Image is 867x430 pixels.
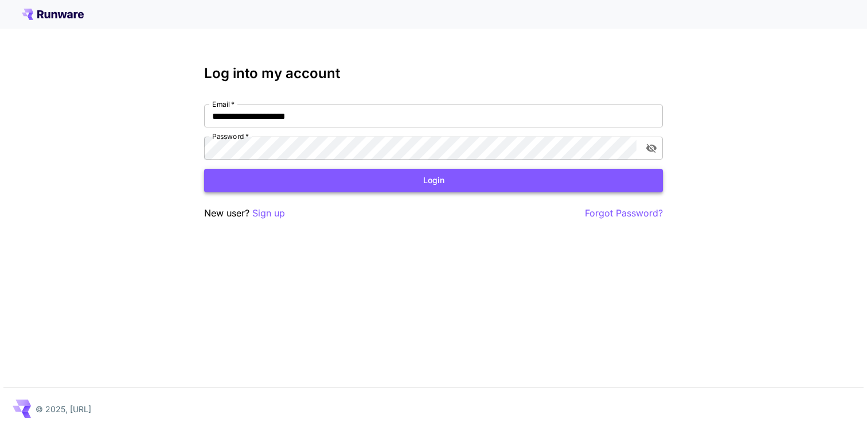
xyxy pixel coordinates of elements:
[204,169,663,192] button: Login
[212,131,249,141] label: Password
[641,138,662,158] button: toggle password visibility
[36,403,91,415] p: © 2025, [URL]
[585,206,663,220] button: Forgot Password?
[204,65,663,82] h3: Log into my account
[212,99,235,109] label: Email
[252,206,285,220] button: Sign up
[204,206,285,220] p: New user?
